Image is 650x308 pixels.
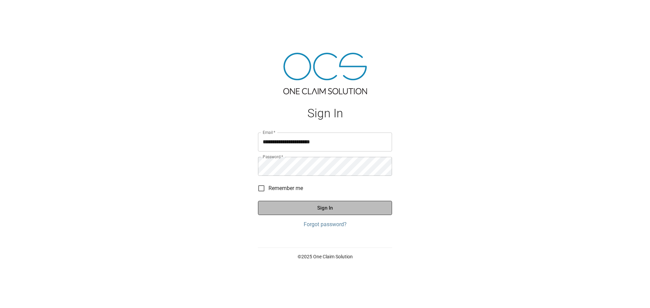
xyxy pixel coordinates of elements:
[263,154,283,160] label: Password
[258,201,392,215] button: Sign In
[8,4,35,18] img: ocs-logo-white-transparent.png
[258,220,392,229] a: Forgot password?
[258,106,392,120] h1: Sign In
[283,53,367,94] img: ocs-logo-tra.png
[263,129,276,135] label: Email
[258,253,392,260] p: © 2025 One Claim Solution
[268,184,303,192] span: Remember me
